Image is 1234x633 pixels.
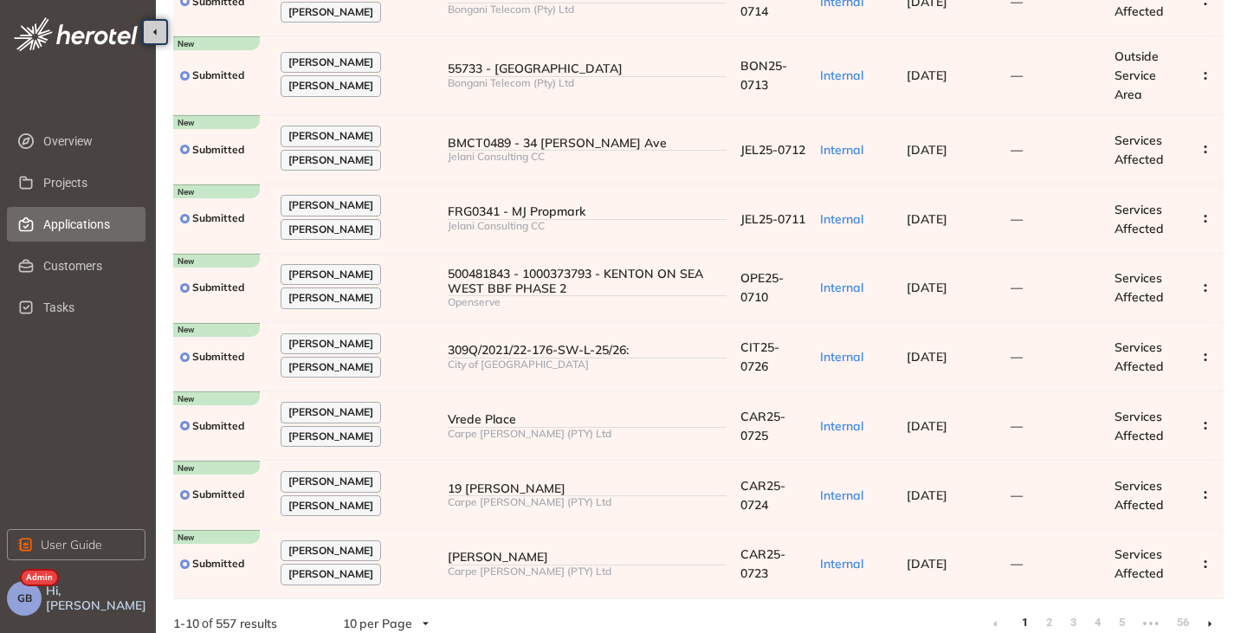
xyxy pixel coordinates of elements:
[288,56,373,68] span: [PERSON_NAME]
[1114,48,1159,102] span: Outside Service Area
[288,361,373,373] span: [PERSON_NAME]
[1011,211,1023,227] span: —
[907,556,947,572] span: [DATE]
[907,68,947,83] span: [DATE]
[820,280,863,295] span: Internal
[288,545,373,557] span: [PERSON_NAME]
[17,592,32,604] span: GB
[192,488,244,501] span: Submitted
[288,500,373,512] span: [PERSON_NAME]
[448,3,727,16] div: Bongani Telecom (Pty) Ltd
[288,6,373,18] span: [PERSON_NAME]
[907,349,947,365] span: [DATE]
[192,69,244,81] span: Submitted
[192,420,244,432] span: Submitted
[1011,418,1023,434] span: —
[907,142,947,158] span: [DATE]
[820,488,863,503] span: Internal
[1011,68,1023,83] span: —
[448,496,727,508] div: Carpe [PERSON_NAME] (PTY) Ltd
[820,142,863,158] span: Internal
[192,144,244,156] span: Submitted
[288,338,373,350] span: [PERSON_NAME]
[740,546,785,581] span: CAR25-0723
[448,565,727,578] div: Carpe [PERSON_NAME] (PTY) Ltd
[1011,349,1023,365] span: —
[1011,280,1023,295] span: —
[448,204,727,219] div: FRG0341 - MJ Propmark
[820,349,863,365] span: Internal
[192,212,244,224] span: Submitted
[216,616,277,631] span: 557 results
[46,584,149,613] span: Hi, [PERSON_NAME]
[448,151,727,163] div: Jelani Consulting CC
[448,220,727,232] div: Jelani Consulting CC
[288,130,373,142] span: [PERSON_NAME]
[448,358,727,371] div: City of [GEOGRAPHIC_DATA]
[1011,142,1023,158] span: —
[288,430,373,442] span: [PERSON_NAME]
[288,268,373,281] span: [PERSON_NAME]
[43,290,132,325] span: Tasks
[145,614,305,633] div: of
[448,550,727,565] div: [PERSON_NAME]
[7,581,42,616] button: GB
[448,136,727,151] div: BMCT0489 - 34 [PERSON_NAME] Ave
[192,558,244,570] span: Submitted
[43,165,132,200] span: Projects
[288,223,373,236] span: [PERSON_NAME]
[448,296,727,308] div: Openserve
[740,142,805,158] span: JEL25-0712
[43,124,132,158] span: Overview
[1011,556,1023,572] span: —
[907,211,947,227] span: [DATE]
[7,529,145,560] button: User Guide
[14,17,138,51] img: logo
[1011,488,1023,503] span: —
[288,475,373,488] span: [PERSON_NAME]
[1114,409,1164,443] span: Services Affected
[173,616,199,631] strong: 1 - 10
[288,80,373,92] span: [PERSON_NAME]
[288,199,373,211] span: [PERSON_NAME]
[288,406,373,418] span: [PERSON_NAME]
[1114,546,1164,581] span: Services Affected
[820,211,863,227] span: Internal
[820,556,863,572] span: Internal
[1114,478,1164,513] span: Services Affected
[41,535,102,554] span: User Guide
[820,418,863,434] span: Internal
[740,211,805,227] span: JEL25-0711
[740,58,787,93] span: BON25-0713
[288,154,373,166] span: [PERSON_NAME]
[907,418,947,434] span: [DATE]
[448,77,727,89] div: Bongani Telecom (Pty) Ltd
[448,412,727,427] div: Vrede Place
[43,207,132,242] span: Applications
[820,68,863,83] span: Internal
[448,428,727,440] div: Carpe [PERSON_NAME] (PTY) Ltd
[907,280,947,295] span: [DATE]
[1114,132,1164,167] span: Services Affected
[288,568,373,580] span: [PERSON_NAME]
[448,267,727,296] div: 500481843 - 1000373793 - KENTON ON SEA WEST BBF PHASE 2
[740,339,779,374] span: CIT25-0726
[1114,202,1164,236] span: Services Affected
[192,351,244,363] span: Submitted
[43,249,132,283] span: Customers
[448,61,727,76] div: 55733 - [GEOGRAPHIC_DATA]
[288,292,373,304] span: [PERSON_NAME]
[192,281,244,294] span: Submitted
[1114,270,1164,305] span: Services Affected
[448,481,727,496] div: 19 [PERSON_NAME]
[907,488,947,503] span: [DATE]
[740,409,785,443] span: CAR25-0725
[740,270,784,305] span: OPE25-0710
[448,343,727,358] div: 309Q/2021/22-176-SW-L-25/26:
[740,478,785,513] span: CAR25-0724
[1114,339,1164,374] span: Services Affected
